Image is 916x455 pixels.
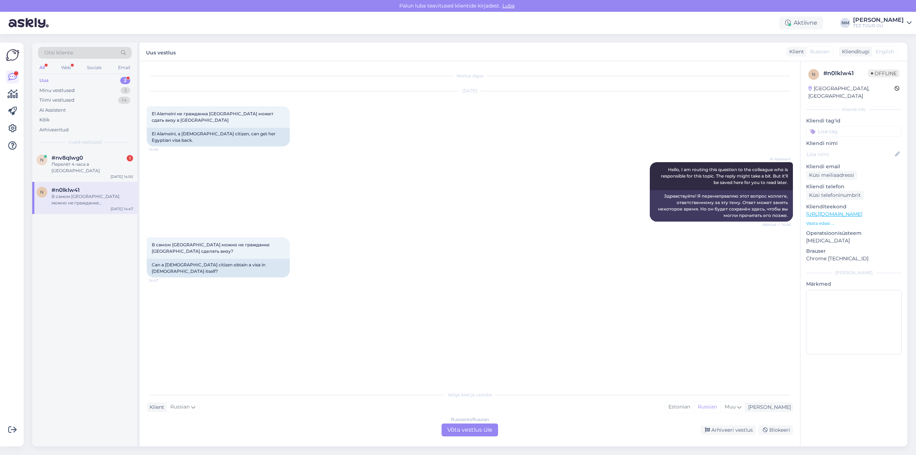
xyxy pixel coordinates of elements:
[52,161,133,174] div: Перелёт 4 часа в [GEOGRAPHIC_DATA]
[6,48,19,62] img: Askly Logo
[759,425,793,435] div: Blokeeri
[806,255,902,262] p: Chrome [TECHNICAL_ID]
[808,85,895,100] div: [GEOGRAPHIC_DATA], [GEOGRAPHIC_DATA]
[806,117,902,125] p: Kliendi tag'id
[117,63,132,72] div: Email
[149,278,176,283] span: 14:47
[39,77,49,84] div: Uus
[806,126,902,137] input: Lisa tag
[146,47,176,57] label: Uus vestlus
[52,155,83,161] span: #nv8qlwg0
[52,193,133,206] div: В самом [GEOGRAPHIC_DATA] можно не гражданке [GEOGRAPHIC_DATA] сделать визу?
[39,116,50,124] div: Kõik
[665,402,694,412] div: Estonian
[111,174,133,179] div: [DATE] 14:50
[111,206,133,212] div: [DATE] 14:47
[39,87,75,94] div: Minu vestlused
[806,170,857,180] div: Küsi meiliaadressi
[812,72,815,77] span: n
[38,63,46,72] div: All
[853,17,904,23] div: [PERSON_NAME]
[762,222,791,227] span: Nähtud ✓ 14:46
[806,106,902,113] div: Kliendi info
[52,187,80,193] span: #n0lklw41
[44,49,73,57] span: Otsi kliente
[806,203,902,210] p: Klienditeekond
[500,3,517,9] span: Luba
[661,167,789,185] span: Hello, I am routing this question to the colleague who is responsible for this topic. The reply m...
[806,163,902,170] p: Kliendi email
[121,87,130,94] div: 3
[810,48,829,55] span: Russian
[149,147,176,152] span: 14:46
[68,139,102,145] span: Uued vestlused
[806,220,902,227] p: Vaata edasi ...
[451,416,489,423] div: Russian to Russian
[40,157,44,163] span: n
[60,63,72,72] div: Web
[823,69,868,78] div: # n0lklw41
[39,107,66,114] div: AI Assistent
[745,403,791,411] div: [PERSON_NAME]
[39,126,69,134] div: Arhiveeritud
[694,402,721,412] div: Russian
[725,403,736,410] span: Muu
[764,156,791,162] span: AI Assistent
[806,237,902,245] p: [MEDICAL_DATA]
[147,73,793,79] div: Vestlus algas
[806,247,902,255] p: Brauser
[650,190,793,222] div: Здравствуйте! Я перенаправляю этот вопрос коллеге, ответственному за эту тему. Ответ может занять...
[853,23,904,29] div: TEZ TOUR OÜ
[806,140,902,147] p: Kliendi nimi
[786,48,804,55] div: Klient
[147,259,290,277] div: Can a [DEMOGRAPHIC_DATA] citizen obtain a visa in [DEMOGRAPHIC_DATA] itself?
[147,88,793,94] div: [DATE]
[806,280,902,288] p: Märkmed
[807,150,893,158] input: Lisa nimi
[39,97,74,104] div: Tiimi vestlused
[152,242,271,254] span: В самом [GEOGRAPHIC_DATA] можно не гражданке [GEOGRAPHIC_DATA] сделать визу?
[40,189,44,195] span: n
[806,229,902,237] p: Operatsioonisüsteem
[806,211,862,217] a: [URL][DOMAIN_NAME]
[147,128,290,146] div: El Alameini, a [DEMOGRAPHIC_DATA] citizen, can get her Egyptian visa back.
[442,423,498,436] div: Võta vestlus üle
[120,77,130,84] div: 2
[779,16,823,29] div: Aktiivne
[147,392,793,398] div: Valige keel ja vastake
[876,48,894,55] span: English
[853,17,912,29] a: [PERSON_NAME]TEZ TOUR OÜ
[127,155,133,161] div: 1
[868,69,900,77] span: Offline
[147,403,164,411] div: Klient
[86,63,103,72] div: Socials
[701,425,756,435] div: Arhiveeri vestlus
[840,18,850,28] div: NM
[839,48,869,55] div: Klienditugi
[806,183,902,190] p: Kliendi telefon
[806,270,902,276] div: [PERSON_NAME]
[806,190,864,200] div: Küsi telefoninumbrit
[170,403,190,411] span: Russian
[152,111,274,123] span: El Alameini не гражданка [GEOGRAPHIC_DATA] может сдать визу в [GEOGRAPHIC_DATA]
[118,97,130,104] div: 14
